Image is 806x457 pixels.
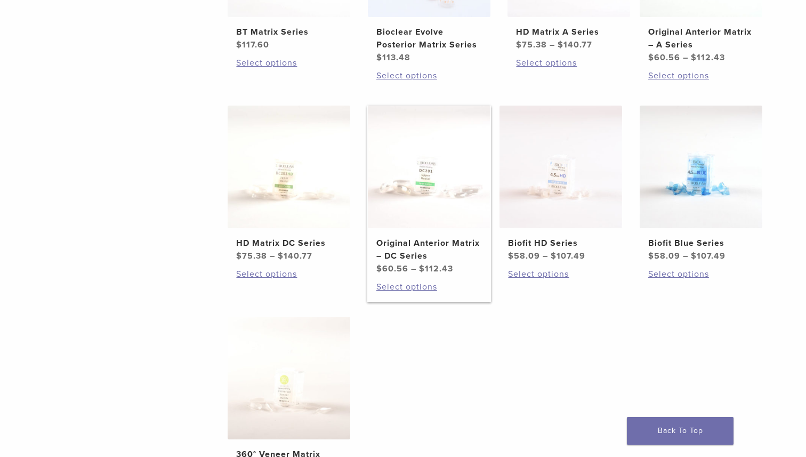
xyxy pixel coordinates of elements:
[691,251,697,261] span: $
[236,39,242,50] span: $
[648,52,654,63] span: $
[543,251,548,261] span: –
[551,251,585,261] bdi: 107.49
[368,106,490,228] img: Original Anterior Matrix - DC Series
[508,268,614,280] a: Select options for “Biofit HD Series”
[648,251,654,261] span: $
[278,251,312,261] bdi: 140.77
[648,268,754,280] a: Select options for “Biofit Blue Series”
[691,251,726,261] bdi: 107.49
[376,52,382,63] span: $
[691,52,725,63] bdi: 112.43
[648,251,680,261] bdi: 58.09
[236,251,267,261] bdi: 75.38
[640,106,762,228] img: Biofit Blue Series
[648,69,754,82] a: Select options for “Original Anterior Matrix - A Series”
[376,69,482,82] a: Select options for “Bioclear Evolve Posterior Matrix Series”
[270,251,275,261] span: –
[236,26,342,38] h2: BT Matrix Series
[508,251,514,261] span: $
[419,263,453,274] bdi: 112.43
[516,39,522,50] span: $
[558,39,592,50] bdi: 140.77
[558,39,563,50] span: $
[228,106,350,228] img: HD Matrix DC Series
[419,263,425,274] span: $
[508,237,614,250] h2: Biofit HD Series
[376,237,482,262] h2: Original Anterior Matrix – DC Series
[236,237,342,250] h2: HD Matrix DC Series
[648,237,754,250] h2: Biofit Blue Series
[236,268,342,280] a: Select options for “HD Matrix DC Series”
[411,263,416,274] span: –
[516,26,622,38] h2: HD Matrix A Series
[648,52,680,63] bdi: 60.56
[236,39,269,50] bdi: 117.60
[508,251,540,261] bdi: 58.09
[227,106,351,262] a: HD Matrix DC SeriesHD Matrix DC Series
[376,26,482,51] h2: Bioclear Evolve Posterior Matrix Series
[551,251,557,261] span: $
[236,57,342,69] a: Select options for “BT Matrix Series”
[376,263,408,274] bdi: 60.56
[376,280,482,293] a: Select options for “Original Anterior Matrix - DC Series”
[627,417,734,445] a: Back To Top
[648,26,754,51] h2: Original Anterior Matrix – A Series
[516,39,547,50] bdi: 75.38
[683,251,688,261] span: –
[236,251,242,261] span: $
[367,106,491,275] a: Original Anterior Matrix - DC SeriesOriginal Anterior Matrix – DC Series
[499,106,623,262] a: Biofit HD SeriesBiofit HD Series
[639,106,763,262] a: Biofit Blue SeriesBiofit Blue Series
[691,52,697,63] span: $
[376,263,382,274] span: $
[228,317,350,439] img: 360° Veneer Matrix Series
[376,52,410,63] bdi: 113.48
[278,251,284,261] span: $
[683,52,688,63] span: –
[550,39,555,50] span: –
[516,57,622,69] a: Select options for “HD Matrix A Series”
[499,106,622,228] img: Biofit HD Series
